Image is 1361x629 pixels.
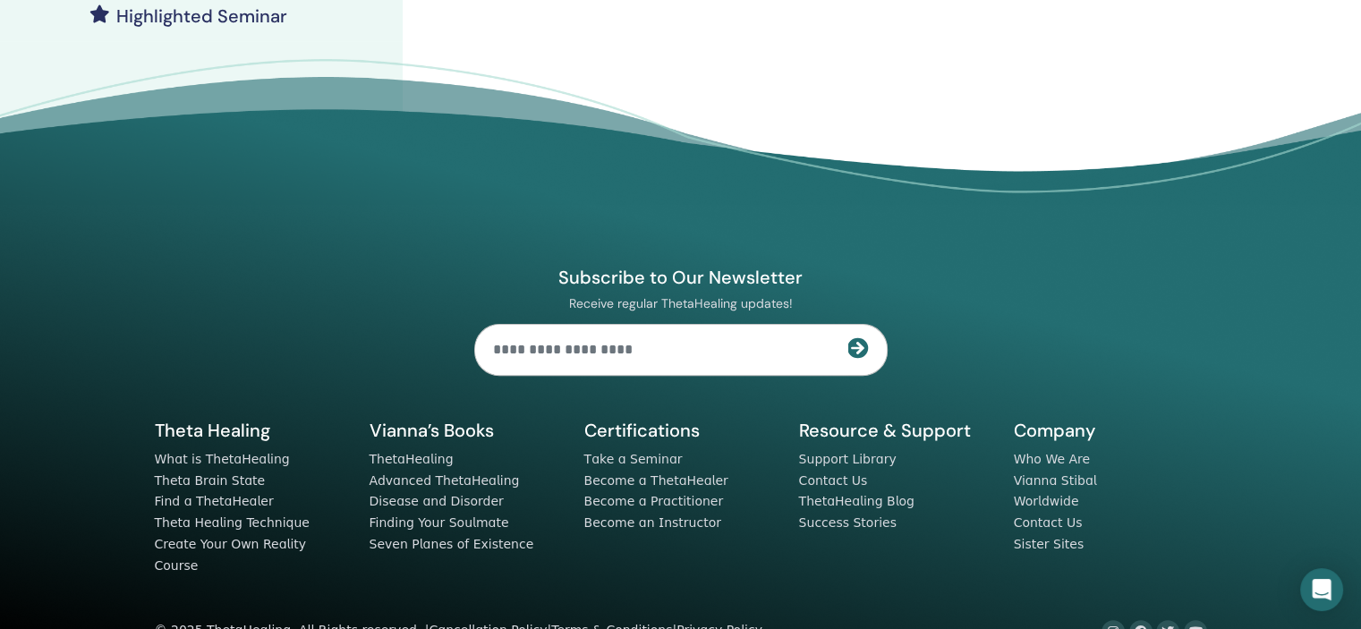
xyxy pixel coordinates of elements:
a: Take a Seminar [584,452,683,466]
a: Theta Healing Technique [155,515,310,530]
a: Advanced ThetaHealing [370,473,520,488]
a: ThetaHealing [370,452,454,466]
a: Contact Us [799,473,868,488]
a: Sister Sites [1014,537,1085,551]
a: Finding Your Soulmate [370,515,509,530]
h5: Vianna’s Books [370,419,563,442]
p: Receive regular ThetaHealing updates! [474,295,888,311]
h5: Resource & Support [799,419,992,442]
a: Support Library [799,452,897,466]
a: Theta Brain State [155,473,266,488]
h4: Subscribe to Our Newsletter [474,266,888,289]
a: Create Your Own Reality Course [155,537,307,573]
a: Success Stories [799,515,897,530]
a: Become a ThetaHealer [584,473,728,488]
a: ThetaHealing Blog [799,494,914,508]
a: Contact Us [1014,515,1083,530]
a: Find a ThetaHealer [155,494,274,508]
h4: Highlighted Seminar [116,5,287,27]
a: Become an Instructor [584,515,721,530]
a: Disease and Disorder [370,494,504,508]
a: Who We Are [1014,452,1090,466]
a: Seven Planes of Existence [370,537,534,551]
h5: Certifications [584,419,778,442]
a: Worldwide [1014,494,1079,508]
a: Vianna Stibal [1014,473,1097,488]
div: Open Intercom Messenger [1300,568,1343,611]
h5: Company [1014,419,1207,442]
a: What is ThetaHealing [155,452,290,466]
h5: Theta Healing [155,419,348,442]
a: Become a Practitioner [584,494,724,508]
